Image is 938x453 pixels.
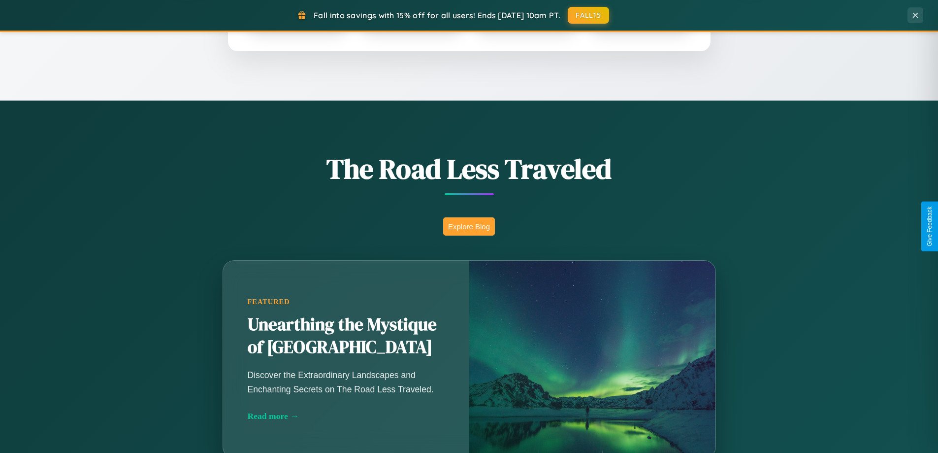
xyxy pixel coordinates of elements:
div: Read more → [248,411,445,421]
p: Discover the Extraordinary Landscapes and Enchanting Secrets on The Road Less Traveled. [248,368,445,396]
span: Fall into savings with 15% off for all users! Ends [DATE] 10am PT. [314,10,560,20]
h1: The Road Less Traveled [174,150,765,188]
div: Give Feedback [926,207,933,246]
div: Featured [248,298,445,306]
h2: Unearthing the Mystique of [GEOGRAPHIC_DATA] [248,314,445,359]
button: FALL15 [568,7,609,24]
button: Explore Blog [443,217,495,236]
